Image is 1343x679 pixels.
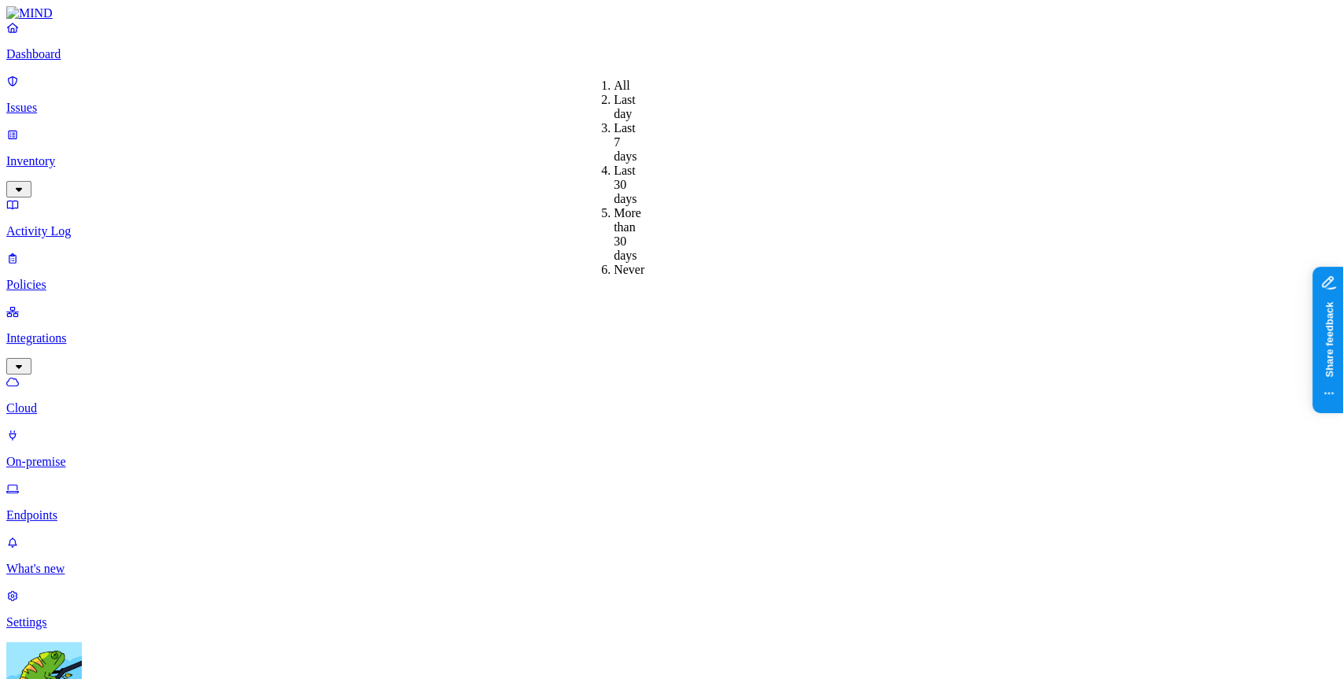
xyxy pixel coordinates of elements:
[6,127,1337,195] a: Inventory
[6,224,1337,238] p: Activity Log
[6,455,1337,469] p: On-premise
[6,278,1337,292] p: Policies
[6,251,1337,292] a: Policies
[6,615,1337,629] p: Settings
[6,562,1337,576] p: What's new
[6,101,1337,115] p: Issues
[6,589,1337,629] a: Settings
[6,304,1337,372] a: Integrations
[6,401,1337,415] p: Cloud
[6,74,1337,115] a: Issues
[6,47,1337,61] p: Dashboard
[6,482,1337,522] a: Endpoints
[6,331,1337,345] p: Integrations
[6,535,1337,576] a: What's new
[6,20,1337,61] a: Dashboard
[6,154,1337,168] p: Inventory
[6,428,1337,469] a: On-premise
[6,6,53,20] img: MIND
[6,197,1337,238] a: Activity Log
[6,6,1337,20] a: MIND
[6,375,1337,415] a: Cloud
[6,508,1337,522] p: Endpoints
